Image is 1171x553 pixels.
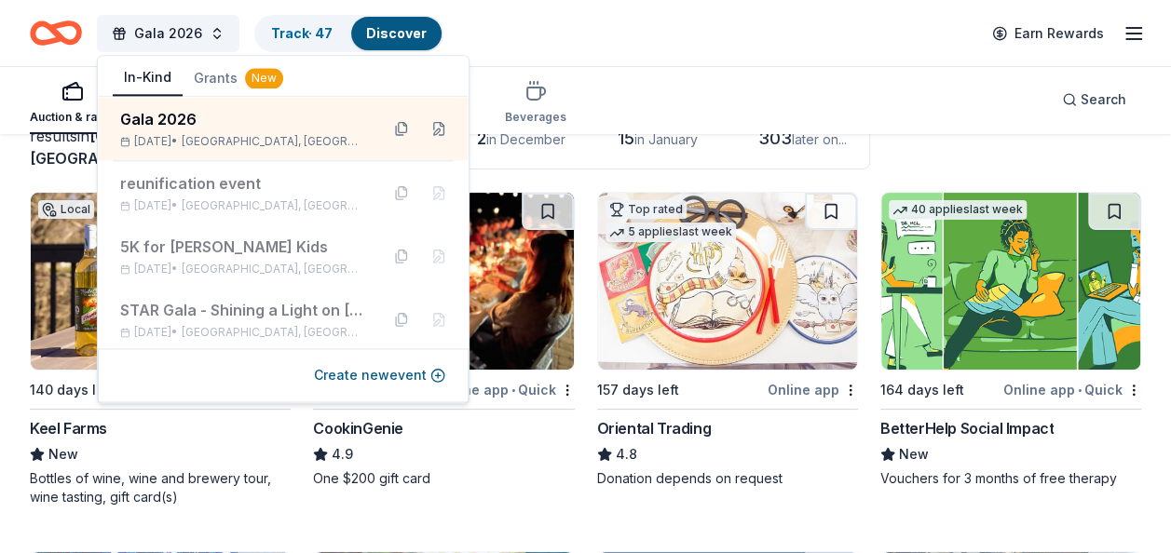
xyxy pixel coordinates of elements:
[182,262,364,276] span: [GEOGRAPHIC_DATA], [GEOGRAPHIC_DATA]
[332,443,353,465] span: 4.9
[618,128,634,148] span: 15
[120,108,364,130] div: Gala 2026
[1078,383,1082,398] span: •
[182,198,364,213] span: [GEOGRAPHIC_DATA], [GEOGRAPHIC_DATA]
[880,192,1141,488] a: Image for BetterHelp Social Impact40 applieslast week164 days leftOnline app•QuickBetterHelp Soci...
[245,68,283,88] div: New
[597,379,679,401] div: 157 days left
[48,443,78,465] span: New
[30,110,115,125] div: Auction & raffle
[120,172,364,195] div: reunification event
[30,469,291,506] div: Bottles of wine, wine and brewery tour, wine tasting, gift card(s)
[120,134,364,149] div: [DATE] •
[182,325,364,340] span: [GEOGRAPHIC_DATA], [GEOGRAPHIC_DATA]
[880,379,964,401] div: 164 days left
[30,192,291,506] a: Image for Keel FarmsLocal140 days leftOnline app•QuickKeel FarmsNewBottles of wine, wine and brew...
[597,417,712,439] div: Oriental Trading
[1003,378,1141,401] div: Online app Quick
[30,11,82,55] a: Home
[97,15,239,52] button: Gala 2026
[477,128,486,148] span: 2
[758,128,792,148] span: 303
[134,22,202,45] span: Gala 2026
[120,236,364,258] div: 5K for [PERSON_NAME] Kids
[254,15,443,52] button: Track· 47Discover
[616,443,637,465] span: 4.8
[366,25,427,41] a: Discover
[182,134,364,149] span: [GEOGRAPHIC_DATA], [GEOGRAPHIC_DATA]
[486,131,565,147] span: in December
[1047,81,1141,118] button: Search
[792,131,847,147] span: later on...
[30,379,114,401] div: 140 days left
[598,193,857,370] img: Image for Oriental Trading
[606,223,736,242] div: 5 applies last week
[313,417,403,439] div: CookinGenie
[314,364,445,386] button: Create newevent
[511,383,515,398] span: •
[120,299,364,321] div: STAR Gala - Shining a Light on [MEDICAL_DATA]
[113,61,183,96] button: In-Kind
[120,262,364,276] div: [DATE] •
[505,73,566,134] button: Beverages
[30,73,115,134] button: Auction & raffle
[597,469,858,488] div: Donation depends on request
[30,417,107,439] div: Keel Farms
[899,443,929,465] span: New
[768,378,858,401] div: Online app
[31,193,290,370] img: Image for Keel Farms
[634,131,698,147] span: in January
[437,378,575,401] div: Online app Quick
[183,61,294,95] button: Grants
[1081,88,1126,111] span: Search
[881,193,1140,370] img: Image for BetterHelp Social Impact
[880,469,1141,488] div: Vouchers for 3 months of free therapy
[271,25,333,41] a: Track· 47
[505,110,566,125] div: Beverages
[981,17,1115,50] a: Earn Rewards
[606,200,687,219] div: Top rated
[120,325,364,340] div: [DATE] •
[889,200,1027,220] div: 40 applies last week
[30,125,291,169] div: results
[120,198,364,213] div: [DATE] •
[38,200,94,219] div: Local
[313,469,574,488] div: One $200 gift card
[597,192,858,488] a: Image for Oriental TradingTop rated5 applieslast week157 days leftOnline appOriental Trading4.8Do...
[880,417,1054,439] div: BetterHelp Social Impact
